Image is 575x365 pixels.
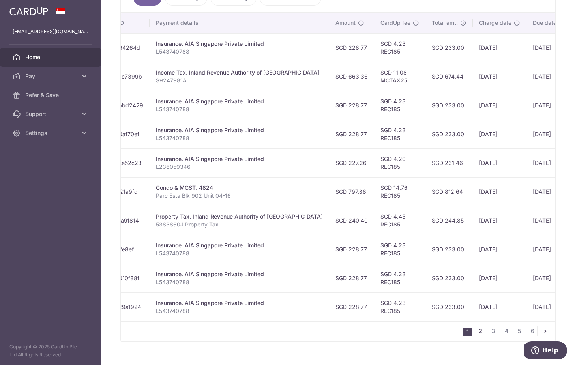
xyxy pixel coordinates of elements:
[526,177,571,206] td: [DATE]
[425,264,473,292] td: SGD 233.00
[425,235,473,264] td: SGD 233.00
[374,120,425,148] td: SGD 4.23 REC185
[329,148,374,177] td: SGD 227.26
[515,326,524,336] a: 5
[13,28,88,36] p: [EMAIL_ADDRESS][DOMAIN_NAME]
[432,19,458,27] span: Total amt.
[25,110,77,118] span: Support
[473,206,526,235] td: [DATE]
[329,33,374,62] td: SGD 228.77
[329,292,374,321] td: SGD 228.77
[374,206,425,235] td: SGD 4.45 REC185
[25,91,77,99] span: Refer & Save
[526,120,571,148] td: [DATE]
[156,270,323,278] div: Insurance. AIA Singapore Private Limited
[380,19,410,27] span: CardUp fee
[156,278,323,286] p: L543740788
[156,299,323,307] div: Insurance. AIA Singapore Private Limited
[156,249,323,257] p: L543740788
[425,33,473,62] td: SGD 233.00
[25,129,77,137] span: Settings
[374,62,425,91] td: SGD 11.08 MCTAX25
[473,120,526,148] td: [DATE]
[526,62,571,91] td: [DATE]
[329,120,374,148] td: SGD 228.77
[479,19,511,27] span: Charge date
[473,148,526,177] td: [DATE]
[329,62,374,91] td: SGD 663.36
[374,177,425,206] td: SGD 14.76 REC185
[329,235,374,264] td: SGD 228.77
[425,91,473,120] td: SGD 233.00
[329,264,374,292] td: SGD 228.77
[533,19,556,27] span: Due date
[156,126,323,134] div: Insurance. AIA Singapore Private Limited
[156,213,323,221] div: Property Tax. Inland Revenue Authority of [GEOGRAPHIC_DATA]
[463,322,555,341] nav: pager
[473,177,526,206] td: [DATE]
[329,206,374,235] td: SGD 240.40
[425,62,473,91] td: SGD 674.44
[502,326,511,336] a: 4
[329,177,374,206] td: SGD 797.88
[156,241,323,249] div: Insurance. AIA Singapore Private Limited
[374,264,425,292] td: SGD 4.23 REC185
[9,6,48,16] img: CardUp
[156,69,323,77] div: Income Tax. Inland Revenue Authority of [GEOGRAPHIC_DATA]
[25,72,77,80] span: Pay
[156,48,323,56] p: L543740788
[156,105,323,113] p: L543740788
[526,33,571,62] td: [DATE]
[425,148,473,177] td: SGD 231.46
[526,91,571,120] td: [DATE]
[524,341,567,361] iframe: Opens a widget where you can find more information
[526,292,571,321] td: [DATE]
[156,97,323,105] div: Insurance. AIA Singapore Private Limited
[156,307,323,315] p: L543740788
[156,184,323,192] div: Condo & MCST. 4824
[473,33,526,62] td: [DATE]
[374,292,425,321] td: SGD 4.23 REC185
[425,177,473,206] td: SGD 812.64
[374,148,425,177] td: SGD 4.20 REC185
[150,13,329,33] th: Payment details
[473,292,526,321] td: [DATE]
[463,328,472,336] li: 1
[489,326,498,336] a: 3
[156,40,323,48] div: Insurance. AIA Singapore Private Limited
[156,77,323,84] p: S9247981A
[473,264,526,292] td: [DATE]
[374,91,425,120] td: SGD 4.23 REC185
[526,206,571,235] td: [DATE]
[526,235,571,264] td: [DATE]
[425,206,473,235] td: SGD 244.85
[473,91,526,120] td: [DATE]
[473,235,526,264] td: [DATE]
[25,53,77,61] span: Home
[476,326,485,336] a: 2
[528,326,537,336] a: 6
[526,148,571,177] td: [DATE]
[156,134,323,142] p: L543740788
[374,33,425,62] td: SGD 4.23 REC185
[425,120,473,148] td: SGD 233.00
[473,62,526,91] td: [DATE]
[526,264,571,292] td: [DATE]
[425,292,473,321] td: SGD 233.00
[156,192,323,200] p: Parc Esta Blk 902 Unit 04-16
[156,163,323,171] p: E236059346
[335,19,356,27] span: Amount
[374,235,425,264] td: SGD 4.23 REC185
[329,91,374,120] td: SGD 228.77
[156,221,323,228] p: 5383860J Property Tax
[156,155,323,163] div: Insurance. AIA Singapore Private Limited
